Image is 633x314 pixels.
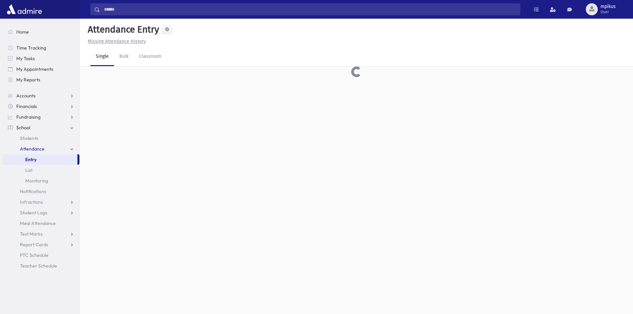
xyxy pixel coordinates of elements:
[20,263,57,269] span: Teacher Schedule
[3,197,79,207] a: Infractions
[3,101,79,112] a: Financials
[3,43,79,53] a: Time Tracking
[5,3,44,16] img: AdmirePro
[20,210,47,216] span: Student Logs
[3,186,79,197] a: Notifications
[25,178,48,184] span: Monitoring
[134,48,167,66] a: Classroom
[3,154,77,165] a: Entry
[3,133,79,144] a: Students
[20,242,48,248] span: Report Cards
[90,48,114,66] a: Single
[16,55,35,61] span: My Tasks
[3,144,79,154] a: Attendance
[20,146,45,152] span: Attendance
[25,157,37,162] span: Entry
[3,53,79,64] a: My Tasks
[16,45,46,51] span: Time Tracking
[3,112,79,122] a: Fundraising
[3,122,79,133] a: School
[20,220,56,226] span: Meal Attendance
[3,165,79,175] a: List
[100,3,520,15] input: Search
[3,239,79,250] a: Report Cards
[16,93,36,99] span: Accounts
[3,218,79,229] a: Meal Attendance
[16,103,37,109] span: Financials
[85,24,159,35] h5: Attendance Entry
[20,188,46,194] span: Notifications
[25,167,33,173] span: List
[3,74,79,85] a: My Reports
[16,114,41,120] span: Fundraising
[3,64,79,74] a: My Appointments
[88,39,146,44] u: Missing Attendance History
[3,207,79,218] a: Student Logs
[20,231,43,237] span: Test Marks
[3,250,79,261] a: PTC Schedule
[3,229,79,239] a: Test Marks
[3,175,79,186] a: Monitoring
[20,252,49,258] span: PTC Schedule
[16,77,40,83] span: My Reports
[600,9,616,15] span: User
[3,27,79,37] a: Home
[16,29,29,35] span: Home
[3,90,79,101] a: Accounts
[20,135,38,141] span: Students
[20,199,43,205] span: Infractions
[114,48,134,66] a: Bulk
[16,66,53,72] span: My Appointments
[16,125,30,131] span: School
[3,261,79,271] a: Teacher Schedule
[85,39,146,44] a: Missing Attendance History
[600,4,616,9] span: mpikus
